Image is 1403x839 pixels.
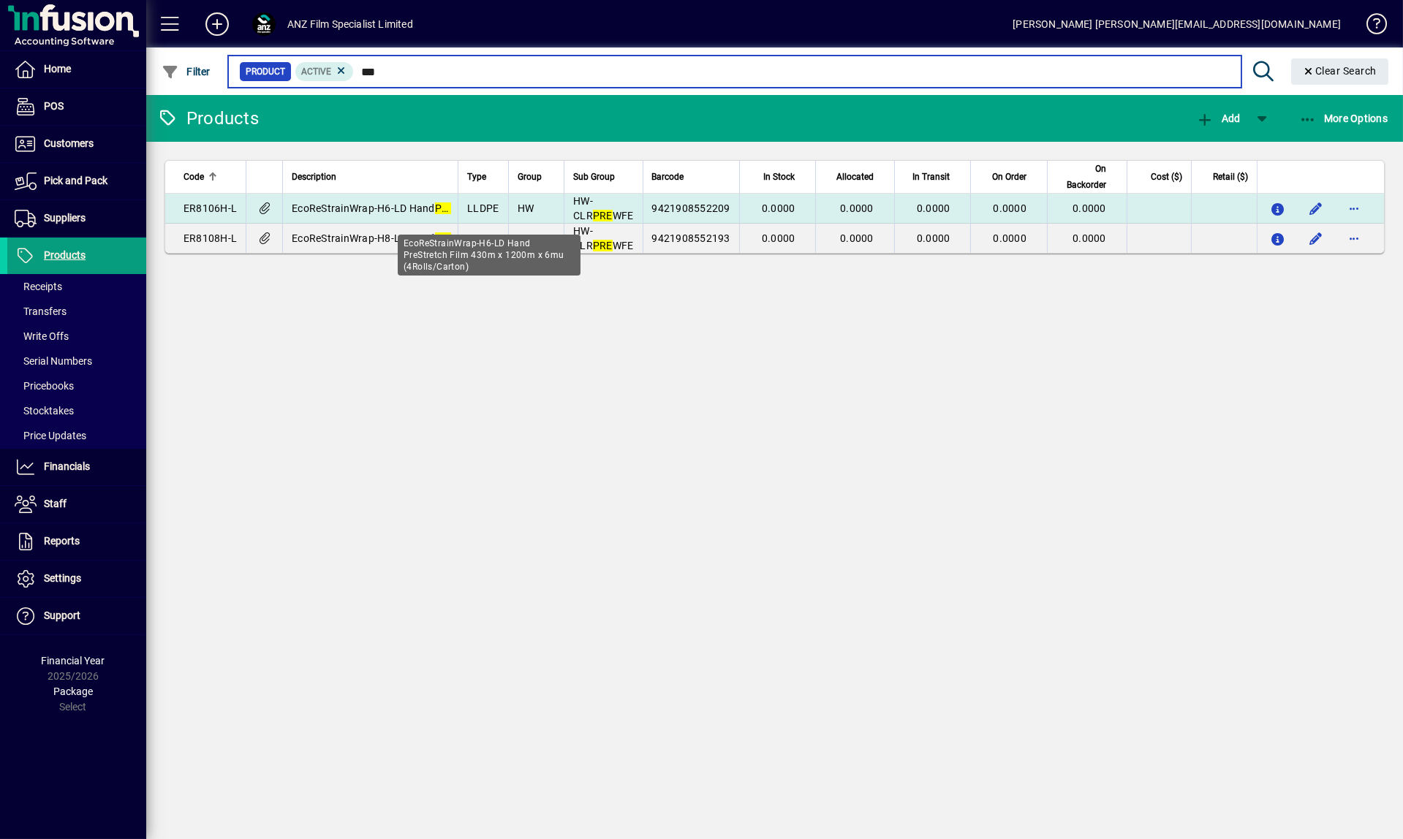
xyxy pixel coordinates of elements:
[7,274,146,299] a: Receipts
[573,225,633,251] span: HW-CLR WFE
[241,11,287,37] button: Profile
[836,169,874,185] span: Allocated
[7,523,146,560] a: Reports
[398,235,581,276] div: EcoReStrainWrap-H6-LD Hand PreStretch Film 430m x 1200m x 6mu (4Rolls/Carton)
[292,202,687,214] span: EcoReStrainWrap-H6-LD Hand Stretch Film 430m x 1200m x 6mu (4Rolls/Carton)
[467,169,499,185] div: Type
[292,169,449,185] div: Description
[992,169,1026,185] span: On Order
[44,100,64,112] span: POS
[652,232,730,244] span: 9421908552193
[287,12,413,36] div: ANZ Film Specialist Limited
[162,66,211,77] span: Filter
[42,655,105,667] span: Financial Year
[184,232,237,244] span: ER8108H-L
[1304,197,1328,220] button: Edit
[994,202,1027,214] span: 0.0000
[44,212,86,224] span: Suppliers
[840,202,874,214] span: 0.0000
[7,51,146,88] a: Home
[15,281,62,292] span: Receipts
[435,202,451,214] em: Pre
[573,195,633,221] span: HW-CLR WFE
[292,169,336,185] span: Description
[763,169,795,185] span: In Stock
[7,598,146,634] a: Support
[762,202,795,214] span: 0.0000
[7,299,146,324] a: Transfers
[7,324,146,349] a: Write Offs
[7,449,146,485] a: Financials
[1303,65,1377,77] span: Clear Search
[917,202,950,214] span: 0.0000
[1073,202,1106,214] span: 0.0000
[1013,12,1341,36] div: [PERSON_NAME] [PERSON_NAME][EMAIL_ADDRESS][DOMAIN_NAME]
[184,169,237,185] div: Code
[44,63,71,75] span: Home
[652,202,730,214] span: 9421908552209
[912,169,950,185] span: In Transit
[44,249,86,261] span: Products
[1299,113,1388,124] span: More Options
[1342,197,1366,220] button: More options
[44,460,90,472] span: Financials
[44,175,107,186] span: Pick and Pack
[7,373,146,398] a: Pricebooks
[7,349,146,373] a: Serial Numbers
[573,169,615,185] span: Sub Group
[53,686,93,697] span: Package
[7,486,146,523] a: Staff
[7,561,146,597] a: Settings
[7,88,146,125] a: POS
[1073,232,1106,244] span: 0.0000
[1151,169,1182,185] span: Cost ($)
[994,232,1027,244] span: 0.0000
[184,202,237,214] span: ER8106H-L
[1304,227,1328,250] button: Edit
[652,169,684,185] span: Barcode
[7,163,146,200] a: Pick and Pack
[749,169,809,185] div: In Stock
[1196,113,1240,124] span: Add
[1342,227,1366,250] button: More options
[1056,161,1106,193] span: On Backorder
[917,232,950,244] span: 0.0000
[1213,169,1248,185] span: Retail ($)
[7,126,146,162] a: Customers
[184,169,204,185] span: Code
[467,169,486,185] span: Type
[44,498,67,509] span: Staff
[301,67,331,77] span: Active
[7,200,146,237] a: Suppliers
[194,11,241,37] button: Add
[980,169,1040,185] div: On Order
[7,423,146,448] a: Price Updates
[44,535,80,547] span: Reports
[44,572,81,584] span: Settings
[158,58,214,85] button: Filter
[573,169,633,185] div: Sub Group
[593,240,613,251] em: PRE
[467,202,499,214] span: LLDPE
[15,405,74,417] span: Stocktakes
[518,169,555,185] div: Group
[15,380,74,392] span: Pricebooks
[295,62,354,81] mat-chip: Activation Status: Active
[1192,105,1244,132] button: Add
[825,169,886,185] div: Allocated
[904,169,964,185] div: In Transit
[1296,105,1392,132] button: More Options
[518,202,534,214] span: HW
[1056,161,1119,193] div: On Backorder
[762,232,795,244] span: 0.0000
[15,305,67,317] span: Transfers
[44,610,80,621] span: Support
[593,210,613,221] em: PRE
[246,64,285,79] span: Product
[840,232,874,244] span: 0.0000
[1291,58,1389,85] button: Clear
[15,330,69,342] span: Write Offs
[44,137,94,149] span: Customers
[292,232,689,244] span: EcoReStrainWrap-H8-LD Hand Stretch Film 430mm x 800m x 8mu (4Rolls/Carton)
[652,169,730,185] div: Barcode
